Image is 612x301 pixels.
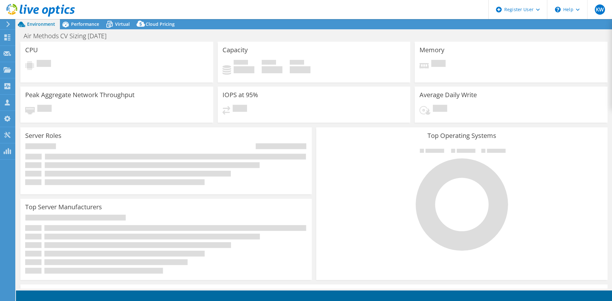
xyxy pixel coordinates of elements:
[419,47,444,54] h3: Memory
[431,60,446,68] span: Pending
[595,4,605,15] span: KW
[262,66,282,73] h4: 0 GiB
[115,21,130,27] span: Virtual
[290,66,310,73] h4: 0 GiB
[419,91,477,98] h3: Average Daily Write
[25,204,102,211] h3: Top Server Manufacturers
[27,21,55,27] span: Environment
[37,60,51,68] span: Pending
[25,47,38,54] h3: CPU
[222,47,248,54] h3: Capacity
[433,105,447,113] span: Pending
[555,7,561,12] svg: \n
[25,91,135,98] h3: Peak Aggregate Network Throughput
[234,60,248,66] span: Used
[222,91,258,98] h3: IOPS at 95%
[321,132,603,139] h3: Top Operating Systems
[290,60,304,66] span: Total
[262,60,276,66] span: Free
[233,105,247,113] span: Pending
[71,21,99,27] span: Performance
[37,105,52,113] span: Pending
[234,66,254,73] h4: 0 GiB
[25,132,62,139] h3: Server Roles
[146,21,175,27] span: Cloud Pricing
[21,32,116,39] h1: Air Methods CV Sizing [DATE]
